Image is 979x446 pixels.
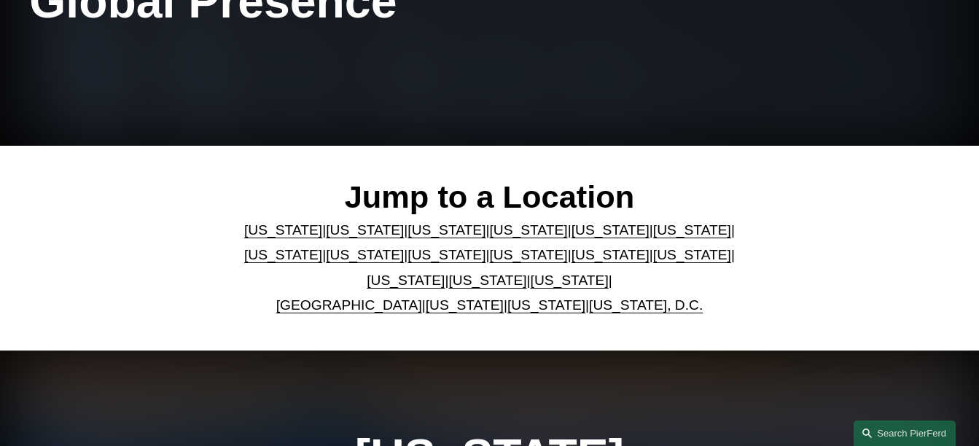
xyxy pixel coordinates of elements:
[326,222,404,238] a: [US_STATE]
[221,218,757,318] p: | | | | | | | | | | | | | | | | | |
[653,222,731,238] a: [US_STATE]
[448,273,526,288] a: [US_STATE]
[6,85,973,98] div: Rename
[507,297,585,313] a: [US_STATE]
[244,247,322,262] a: [US_STATE]
[6,71,973,85] div: Sign out
[426,297,504,313] a: [US_STATE]
[572,222,650,238] a: [US_STATE]
[572,247,650,262] a: [US_STATE]
[276,297,422,313] a: [GEOGRAPHIC_DATA]
[326,247,404,262] a: [US_STATE]
[6,6,973,19] div: Sort A > Z
[6,98,973,111] div: Move To ...
[6,58,973,71] div: Options
[244,222,322,238] a: [US_STATE]
[531,273,609,288] a: [US_STATE]
[6,32,973,45] div: Move To ...
[367,273,445,288] a: [US_STATE]
[490,222,568,238] a: [US_STATE]
[854,420,956,446] a: Search this site
[6,19,973,32] div: Sort New > Old
[490,247,568,262] a: [US_STATE]
[589,297,703,313] a: [US_STATE], D.C.
[6,45,973,58] div: Delete
[221,178,757,216] h2: Jump to a Location
[407,222,485,238] a: [US_STATE]
[407,247,485,262] a: [US_STATE]
[653,247,731,262] a: [US_STATE]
